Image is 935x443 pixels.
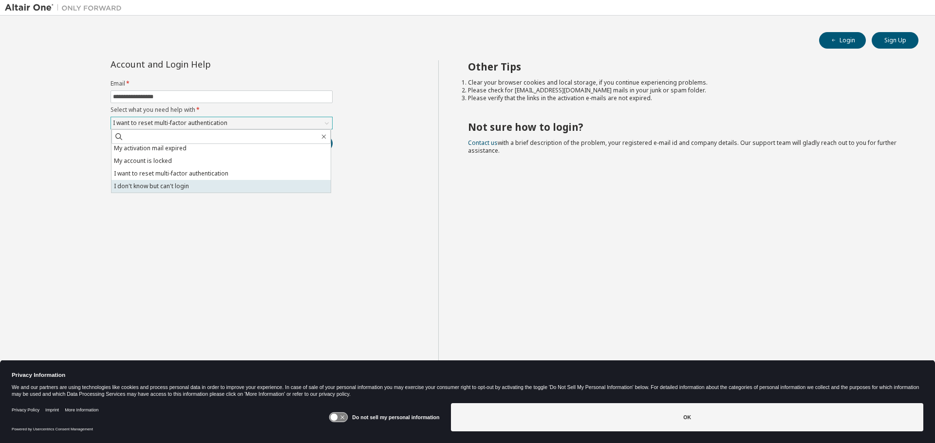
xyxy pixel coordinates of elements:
[468,94,901,102] li: Please verify that the links in the activation e-mails are not expired.
[468,79,901,87] li: Clear your browser cookies and local storage, if you continue experiencing problems.
[468,121,901,133] h2: Not sure how to login?
[112,142,331,155] li: My activation mail expired
[819,32,866,49] button: Login
[111,60,288,68] div: Account and Login Help
[468,87,901,94] li: Please check for [EMAIL_ADDRESS][DOMAIN_NAME] mails in your junk or spam folder.
[5,3,127,13] img: Altair One
[468,139,498,147] a: Contact us
[468,60,901,73] h2: Other Tips
[112,118,229,128] div: I want to reset multi-factor authentication
[468,139,897,155] span: with a brief description of the problem, your registered e-mail id and company details. Our suppo...
[111,80,333,88] label: Email
[872,32,918,49] button: Sign Up
[111,117,332,129] div: I want to reset multi-factor authentication
[111,106,333,114] label: Select what you need help with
